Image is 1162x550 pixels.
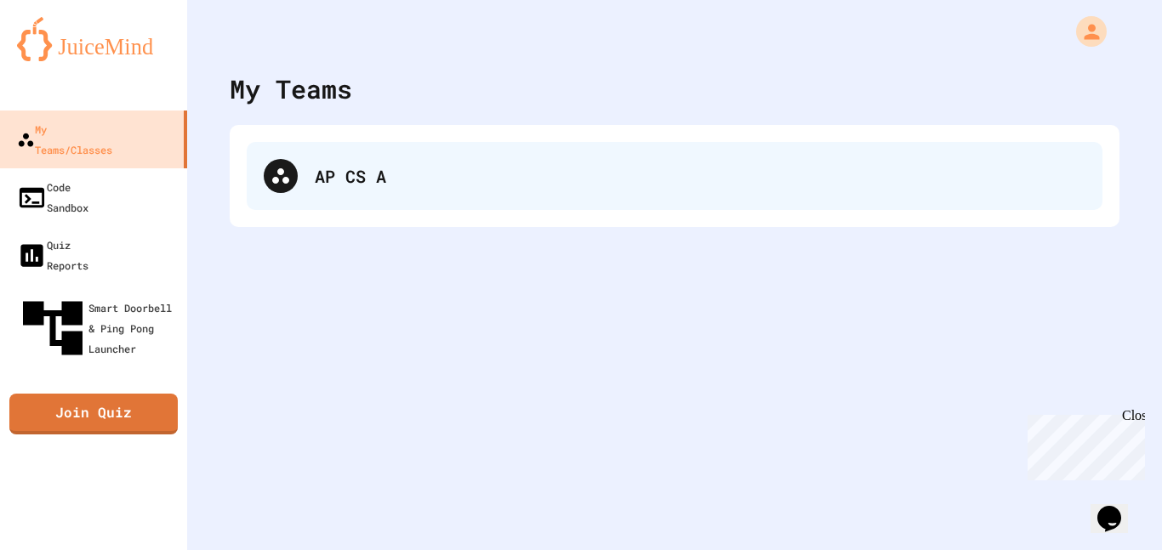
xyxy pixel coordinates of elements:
div: Code Sandbox [17,177,88,218]
div: AP CS A [315,163,1085,189]
a: Join Quiz [9,394,178,434]
div: Quiz Reports [17,235,88,275]
div: My Account [1058,12,1111,51]
div: Smart Doorbell & Ping Pong Launcher [17,292,180,364]
img: logo-orange.svg [17,17,170,61]
iframe: chat widget [1021,408,1145,480]
div: AP CS A [247,142,1102,210]
div: Chat with us now!Close [7,7,117,108]
div: My Teams [230,70,352,108]
div: My Teams/Classes [17,119,112,160]
iframe: chat widget [1091,482,1145,533]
